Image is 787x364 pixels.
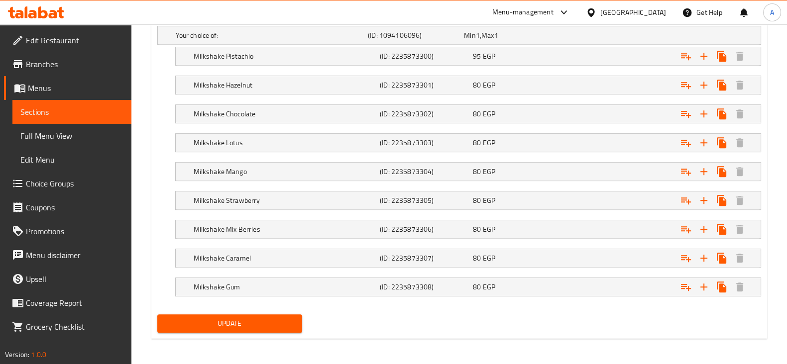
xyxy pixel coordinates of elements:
[731,105,749,123] button: Delete Milkshake Chocolate
[194,282,376,292] h5: Milkshake Gum
[483,280,495,293] span: EGP
[194,253,376,263] h5: Milkshake Caramel
[26,225,123,237] span: Promotions
[677,278,695,296] button: Add choice group
[176,134,761,152] div: Expand
[380,51,469,61] h5: (ID: 2235873300)
[492,6,554,18] div: Menu-management
[677,163,695,181] button: Add choice group
[731,76,749,94] button: Delete Milkshake Hazelnut
[176,220,761,238] div: Expand
[194,80,376,90] h5: Milkshake Hazelnut
[176,191,761,209] div: Expand
[176,249,761,267] div: Expand
[695,249,713,267] button: Add new choice
[4,219,131,243] a: Promotions
[695,47,713,65] button: Add new choice
[176,47,761,65] div: Expand
[494,29,498,42] span: 1
[464,29,475,42] span: Min
[731,191,749,209] button: Delete Milkshake Strawberry
[26,58,123,70] span: Branches
[483,136,495,149] span: EGP
[12,124,131,148] a: Full Menu View
[380,80,469,90] h5: (ID: 2235873301)
[713,249,731,267] button: Clone new choice
[5,348,29,361] span: Version:
[464,30,556,40] div: ,
[481,29,494,42] span: Max
[380,109,469,119] h5: (ID: 2235873302)
[677,76,695,94] button: Add choice group
[483,223,495,236] span: EGP
[380,167,469,177] h5: (ID: 2235873304)
[473,194,481,207] span: 80
[4,28,131,52] a: Edit Restaurant
[473,280,481,293] span: 80
[713,47,731,65] button: Clone new choice
[713,163,731,181] button: Clone new choice
[677,220,695,238] button: Add choice group
[713,220,731,238] button: Clone new choice
[176,76,761,94] div: Expand
[31,348,46,361] span: 1.0.0
[26,201,123,213] span: Coupons
[695,220,713,238] button: Add new choice
[731,47,749,65] button: Delete Milkshake Pistachio
[176,163,761,181] div: Expand
[713,105,731,123] button: Clone new choice
[473,165,481,178] span: 80
[20,130,123,142] span: Full Menu View
[483,194,495,207] span: EGP
[473,79,481,91] span: 80
[4,243,131,267] a: Menu disclaimer
[677,249,695,267] button: Add choice group
[473,252,481,265] span: 80
[731,163,749,181] button: Delete Milkshake Mango
[677,134,695,152] button: Add choice group
[4,52,131,76] a: Branches
[26,34,123,46] span: Edit Restaurant
[713,76,731,94] button: Clone new choice
[713,191,731,209] button: Clone new choice
[483,79,495,91] span: EGP
[483,252,495,265] span: EGP
[158,26,761,44] div: Expand
[165,317,294,330] span: Update
[695,278,713,296] button: Add new choice
[695,191,713,209] button: Add new choice
[695,105,713,123] button: Add new choice
[473,107,481,120] span: 80
[157,314,302,333] button: Update
[194,195,376,205] h5: Milkshake Strawberry
[476,29,480,42] span: 1
[4,315,131,339] a: Grocery Checklist
[473,50,481,63] span: 95
[380,138,469,148] h5: (ID: 2235873303)
[713,278,731,296] button: Clone new choice
[731,134,749,152] button: Delete Milkshake Lotus
[4,76,131,100] a: Menus
[26,178,123,189] span: Choice Groups
[194,224,376,234] h5: Milkshake Mix Berries
[20,106,123,118] span: Sections
[695,76,713,94] button: Add new choice
[600,7,666,18] div: [GEOGRAPHIC_DATA]
[194,109,376,119] h5: Milkshake Chocolate
[380,253,469,263] h5: (ID: 2235873307)
[380,282,469,292] h5: (ID: 2235873308)
[26,297,123,309] span: Coverage Report
[194,51,376,61] h5: Milkshake Pistachio
[677,191,695,209] button: Add choice group
[4,267,131,291] a: Upsell
[695,163,713,181] button: Add new choice
[483,165,495,178] span: EGP
[12,148,131,172] a: Edit Menu
[368,30,460,40] h5: (ID: 1094106096)
[473,136,481,149] span: 80
[473,223,481,236] span: 80
[26,273,123,285] span: Upsell
[677,105,695,123] button: Add choice group
[176,105,761,123] div: Expand
[4,195,131,219] a: Coupons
